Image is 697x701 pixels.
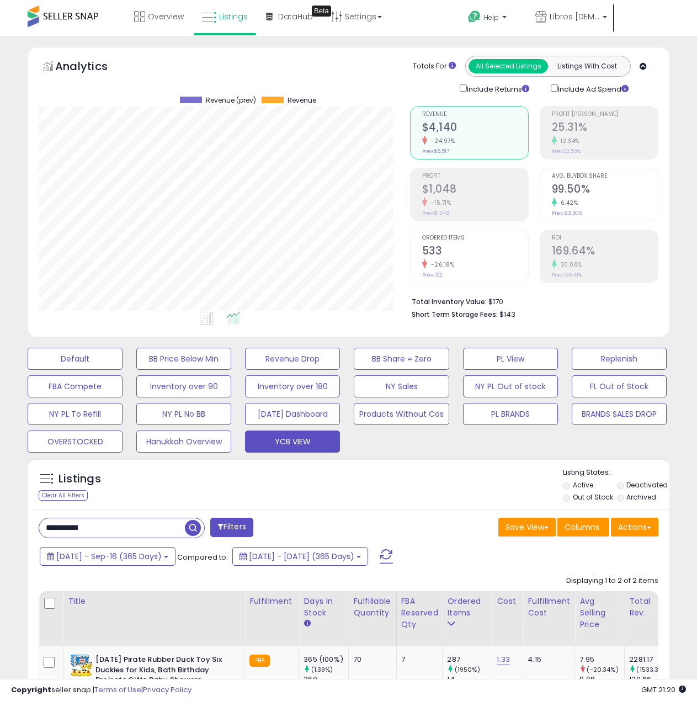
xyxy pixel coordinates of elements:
div: Tooltip anchor [312,6,331,17]
button: Replenish [572,348,667,370]
button: YCB VIEW [245,431,340,453]
a: Privacy Policy [143,684,191,695]
span: Profit [422,173,528,179]
a: Help [459,2,525,36]
div: 2281.17 [629,655,674,665]
small: Prev: 130.41% [552,272,582,278]
span: Ordered Items [422,235,528,241]
label: Archived [626,492,656,502]
button: FL Out of Stock [572,375,667,397]
div: 365 (100%) [304,655,348,665]
span: Overview [148,11,184,22]
div: Total Rev. [629,596,669,619]
h5: Listings [58,471,101,487]
span: DataHub [278,11,313,22]
div: Cost [497,596,518,607]
button: Default [28,348,123,370]
small: 30.08% [557,261,582,269]
h2: 25.31% [552,121,658,136]
small: Prev: 93.50% [552,210,582,216]
span: [DATE] - [DATE] (365 Days) [249,551,354,562]
p: Listing States: [563,468,669,478]
span: ROI [552,235,658,241]
div: Displaying 1 to 2 of 2 items [566,576,658,586]
button: Listings With Cost [547,59,627,73]
button: Columns [557,518,609,537]
button: PL BRANDS [463,403,558,425]
button: Save View [498,518,556,537]
small: Prev: 722 [422,272,443,278]
a: Terms of Use [94,684,141,695]
b: Short Term Storage Fees: [412,310,498,319]
div: Include Ad Spend [542,82,646,95]
div: Ordered Items [447,596,487,619]
button: Hanukkah Overview [136,431,231,453]
span: $143 [499,309,515,320]
button: Actions [611,518,658,537]
div: Clear All Filters [39,490,88,501]
div: Title [68,596,240,607]
span: [DATE] - Sep-16 (365 Days) [56,551,162,562]
div: Fulfillable Quantity [353,596,391,619]
small: -15.71% [427,199,451,207]
small: Prev: 22.53% [552,148,581,155]
div: FBA Reserved Qty [401,596,438,630]
small: FBA [249,655,270,667]
button: BRANDS SALES DROP [572,403,667,425]
button: Products Without Cos [354,403,449,425]
div: Days In Stock [304,596,344,619]
span: Compared to: [177,552,228,562]
span: 2025-09-17 21:20 GMT [641,684,686,695]
div: 287 [447,655,492,665]
li: $170 [412,294,650,307]
h5: Analytics [55,59,129,77]
small: Prev: $1,243 [422,210,449,216]
small: (1533.37%) [636,665,670,674]
button: NY Sales [354,375,449,397]
button: OVERSTOCKED [28,431,123,453]
button: NY PL To Refill [28,403,123,425]
span: Libros [DEMOGRAPHIC_DATA] [550,11,599,22]
b: Total Inventory Value: [412,297,487,306]
button: BB Share = Zero [354,348,449,370]
button: BB Price Below Min [136,348,231,370]
div: 70 [353,655,387,665]
div: 7.95 [579,655,624,665]
h2: $4,140 [422,121,528,136]
small: Days In Stock. [304,619,310,629]
i: Get Help [467,10,481,24]
button: Inventory over 90 [136,375,231,397]
button: Filters [210,518,253,537]
button: NY PL No BB [136,403,231,425]
label: Out of Stock [573,492,613,502]
div: seller snap | | [11,685,191,695]
small: 12.34% [557,137,579,145]
small: (1.39%) [311,665,333,674]
span: Profit [PERSON_NAME] [552,111,658,118]
h2: 533 [422,245,528,259]
button: PL View [463,348,558,370]
span: Revenue (prev) [206,97,256,104]
strong: Copyright [11,684,51,695]
h2: 169.64% [552,245,658,259]
span: Revenue [288,97,316,104]
div: Totals For [413,61,456,72]
button: [DATE] - [DATE] (365 Days) [232,547,368,566]
button: Inventory over 180 [245,375,340,397]
small: Prev: $5,517 [422,148,449,155]
span: Avg. Buybox Share [552,173,658,179]
small: -26.18% [427,261,455,269]
small: (1950%) [455,665,480,674]
label: Deactivated [626,480,668,490]
span: Help [484,13,499,22]
img: 51KR25VUKCL._SL40_.jpg [71,655,93,677]
button: All Selected Listings [469,59,548,73]
h2: $1,048 [422,183,528,198]
button: FBA Compete [28,375,123,397]
div: 7 [401,655,434,665]
button: NY PL Out of stock [463,375,558,397]
div: Fulfillment Cost [528,596,570,619]
button: Revenue Drop [245,348,340,370]
span: Listings [219,11,248,22]
small: (-20.34%) [587,665,618,674]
